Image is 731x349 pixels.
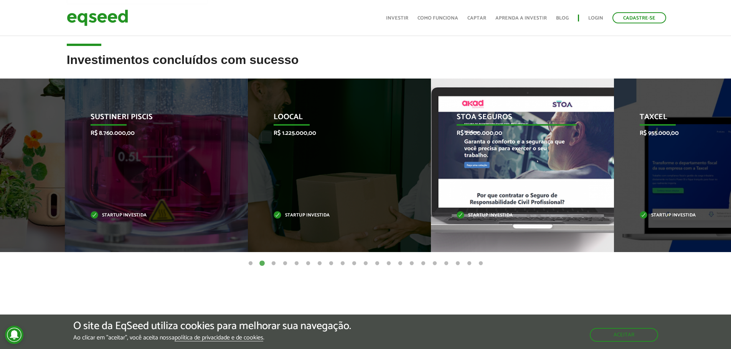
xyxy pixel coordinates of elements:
button: 11 of 21 [362,260,370,267]
a: Aprenda a investir [495,16,547,21]
a: política de privacidade e de cookies [175,335,263,341]
button: 16 of 21 [419,260,427,267]
button: 9 of 21 [339,260,347,267]
button: 6 of 21 [304,260,312,267]
button: 15 of 21 [408,260,416,267]
button: 10 of 21 [350,260,358,267]
p: Ao clicar em "aceitar", você aceita nossa . [73,334,351,341]
p: R$ 8.760.000,00 [91,129,211,137]
p: Startup investida [457,213,577,218]
a: Login [588,16,603,21]
p: STOA Seguros [457,113,577,126]
button: 18 of 21 [442,260,450,267]
a: Investir [386,16,408,21]
h5: O site da EqSeed utiliza cookies para melhorar sua navegação. [73,320,351,332]
p: Startup investida [91,213,211,218]
img: EqSeed [67,8,128,28]
button: 14 of 21 [396,260,404,267]
button: 4 of 21 [281,260,289,267]
a: Captar [467,16,486,21]
p: Sustineri Piscis [91,113,211,126]
p: Startup investida [274,213,394,218]
button: 19 of 21 [454,260,462,267]
button: 2 of 21 [258,260,266,267]
p: R$ 2.000.000,00 [457,129,577,137]
a: Blog [556,16,569,21]
button: Aceitar [590,328,658,342]
button: 8 of 21 [327,260,335,267]
p: Loocal [274,113,394,126]
p: R$ 1.225.000,00 [274,129,394,137]
button: 20 of 21 [465,260,473,267]
button: 5 of 21 [293,260,300,267]
button: 17 of 21 [431,260,439,267]
button: 3 of 21 [270,260,277,267]
a: Como funciona [417,16,458,21]
button: 13 of 21 [385,260,393,267]
button: 21 of 21 [477,260,485,267]
a: Cadastre-se [612,12,666,23]
h2: Investimentos concluídos com sucesso [67,53,665,78]
button: 1 of 21 [247,260,254,267]
button: 12 of 21 [373,260,381,267]
button: 7 of 21 [316,260,323,267]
